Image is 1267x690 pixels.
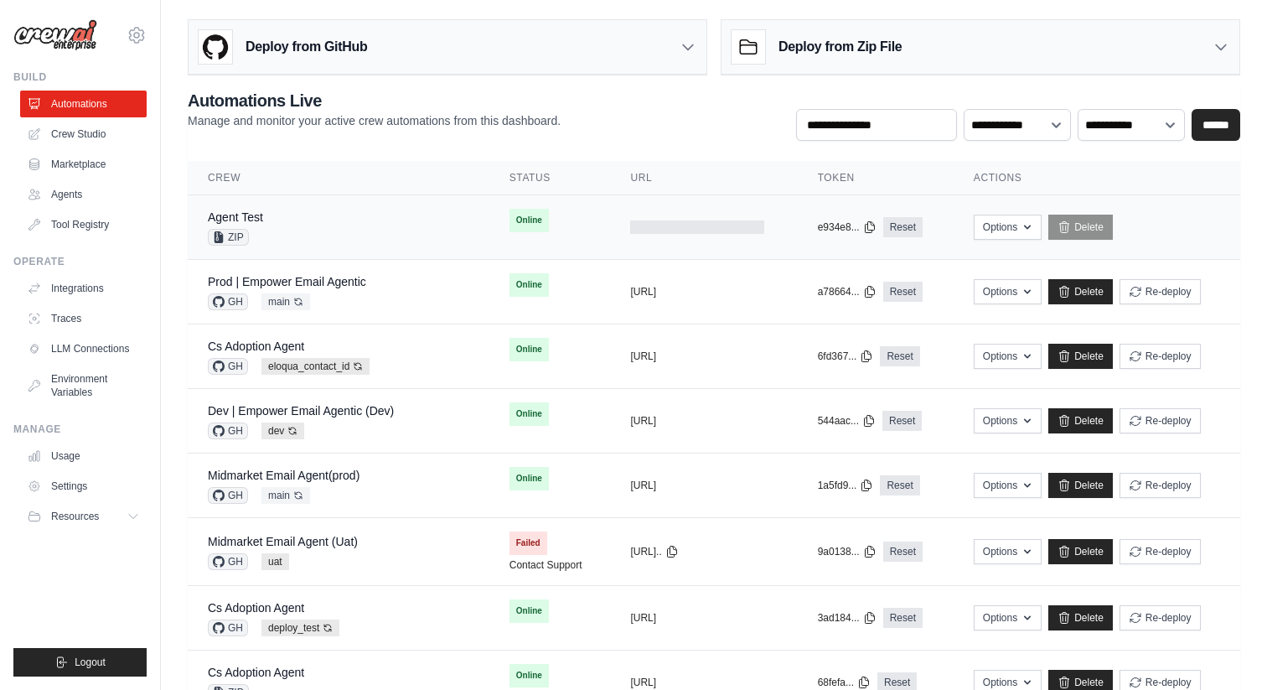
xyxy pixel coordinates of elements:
[261,553,289,570] span: uat
[818,545,877,558] button: 9a0138...
[509,532,547,555] span: Failed
[188,89,561,112] h2: Automations Live
[798,161,954,195] th: Token
[261,358,370,375] span: eloqua_contact_id
[261,423,304,439] span: dev
[188,161,489,195] th: Crew
[1120,473,1201,498] button: Re-deploy
[208,229,249,246] span: ZIP
[883,282,923,302] a: Reset
[1048,473,1113,498] a: Delete
[51,510,99,523] span: Resources
[13,423,147,436] div: Manage
[20,121,147,148] a: Crew Studio
[1120,279,1201,304] button: Re-deploy
[13,648,147,677] button: Logout
[1120,539,1201,564] button: Re-deploy
[13,19,97,51] img: Logo
[509,664,549,687] span: Online
[208,358,248,375] span: GH
[1048,539,1113,564] a: Delete
[208,469,359,482] a: Midmarket Email Agent(prod)
[208,535,358,548] a: Midmarket Email Agent (Uat)
[20,275,147,302] a: Integrations
[818,220,877,234] button: e934e8...
[208,620,248,636] span: GH
[1120,344,1201,369] button: Re-deploy
[1048,279,1113,304] a: Delete
[20,305,147,332] a: Traces
[509,338,549,361] span: Online
[208,666,304,679] a: Cs Adoption Agent
[818,350,874,363] button: 6fd367...
[20,181,147,208] a: Agents
[882,411,922,431] a: Reset
[246,37,367,57] h3: Deploy from GitHub
[509,467,549,490] span: Online
[208,423,248,439] span: GH
[208,487,248,504] span: GH
[489,161,611,195] th: Status
[188,112,561,129] p: Manage and monitor your active crew automations from this dashboard.
[20,473,147,500] a: Settings
[20,91,147,117] a: Automations
[20,443,147,470] a: Usage
[1048,344,1113,369] a: Delete
[1048,215,1113,240] a: Delete
[261,620,339,636] span: deploy_test
[974,408,1042,433] button: Options
[208,293,248,310] span: GH
[880,346,919,366] a: Reset
[818,611,877,625] button: 3ad184...
[1048,408,1113,433] a: Delete
[13,255,147,268] div: Operate
[509,599,549,623] span: Online
[208,601,304,615] a: Cs Adoption Agent
[199,30,232,64] img: GitHub Logo
[880,475,919,495] a: Reset
[1048,605,1113,630] a: Delete
[20,211,147,238] a: Tool Registry
[509,558,582,572] a: Contact Support
[883,217,923,237] a: Reset
[818,414,876,428] button: 544aac...
[75,656,106,669] span: Logout
[974,344,1042,369] button: Options
[20,151,147,178] a: Marketplace
[20,366,147,406] a: Environment Variables
[13,70,147,84] div: Build
[208,404,394,418] a: Dev | Empower Email Agentic (Dev)
[1120,408,1201,433] button: Re-deploy
[610,161,797,195] th: URL
[818,285,877,298] button: a78664...
[818,479,874,492] button: 1a5fd9...
[974,215,1042,240] button: Options
[261,487,310,504] span: main
[208,275,366,288] a: Prod | Empower Email Agentic
[509,273,549,297] span: Online
[261,293,310,310] span: main
[974,279,1042,304] button: Options
[509,402,549,426] span: Online
[883,608,923,628] a: Reset
[1120,605,1201,630] button: Re-deploy
[974,605,1042,630] button: Options
[208,210,263,224] a: Agent Test
[974,539,1042,564] button: Options
[208,340,304,353] a: Cs Adoption Agent
[20,503,147,530] button: Resources
[509,209,549,232] span: Online
[20,335,147,362] a: LLM Connections
[883,542,923,562] a: Reset
[954,161,1240,195] th: Actions
[818,676,871,689] button: 68fefa...
[778,37,902,57] h3: Deploy from Zip File
[974,473,1042,498] button: Options
[208,553,248,570] span: GH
